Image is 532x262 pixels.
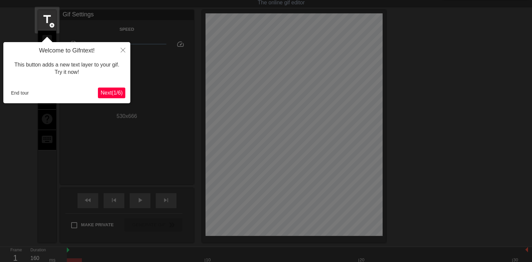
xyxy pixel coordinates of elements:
div: This button adds a new text layer to your gif. Try it now! [8,54,125,83]
h4: Welcome to Gifntext! [8,47,125,54]
span: Next ( 1 / 6 ) [101,90,123,96]
button: End tour [8,88,31,98]
button: Close [116,42,130,57]
button: Next [98,88,125,98]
